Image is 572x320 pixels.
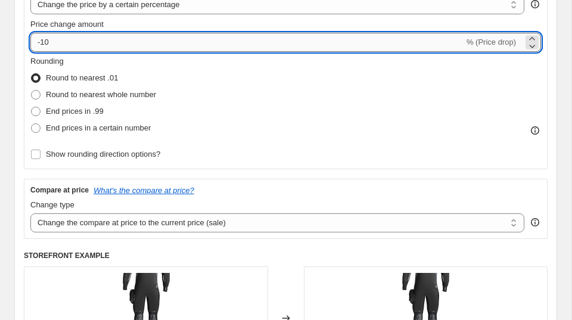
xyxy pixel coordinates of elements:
[30,20,104,29] span: Price change amount
[467,38,516,46] span: % (Price drop)
[30,200,74,209] span: Change type
[30,33,464,52] input: -15
[30,57,64,66] span: Rounding
[46,90,156,99] span: Round to nearest whole number
[46,123,151,132] span: End prices in a certain number
[46,107,104,116] span: End prices in .99
[46,150,160,159] span: Show rounding direction options?
[24,251,548,260] h6: STOREFRONT EXAMPLE
[529,216,541,228] div: help
[94,186,194,195] button: What's the compare at price?
[46,73,118,82] span: Round to nearest .01
[30,185,89,195] h3: Compare at price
